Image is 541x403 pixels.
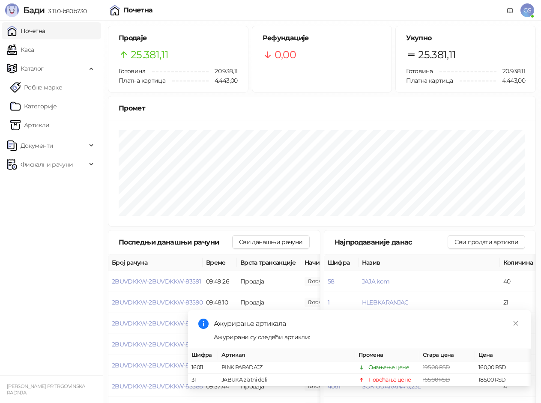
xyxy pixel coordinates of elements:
[237,292,301,313] td: Продаја
[112,278,201,285] button: 2BUVDKKW-2BUVDKKW-83591
[406,77,453,84] span: Платна картица
[108,254,203,271] th: Број рачуна
[500,254,538,271] th: Количина
[475,361,531,374] td: 160,00 RSD
[335,237,448,248] div: Најпродаваније данас
[21,156,73,173] span: Фискални рачуни
[328,299,329,306] button: 1
[362,299,409,306] button: HLEBKARANJAC
[418,47,456,63] span: 25.381,11
[496,66,525,76] span: 20.938,11
[496,76,525,85] span: 4.443,00
[305,277,334,286] span: 625,00
[112,340,203,348] button: 2BUVDKKW-2BUVDKKW-83588
[131,47,168,63] span: 25.381,11
[188,361,218,374] td: 16011
[305,298,334,307] span: 272,00
[214,319,520,329] div: Ажурирање артикала
[218,374,355,386] td: JABUKA zlatni deli.
[263,33,382,43] h5: Рефундације
[475,349,531,361] th: Цена
[359,254,500,271] th: Назив
[214,332,520,342] div: Ажурирани су следећи артикли:
[209,66,237,76] span: 20.938,11
[218,361,355,374] td: PINK PARADAJZ
[188,374,218,386] td: 31
[198,319,209,329] span: info-circle
[7,383,85,396] small: [PERSON_NAME] PR TRGOVINSKA RADNJA
[513,320,519,326] span: close
[123,7,153,14] div: Почетна
[209,76,238,85] span: 4.443,00
[232,235,309,249] button: Сви данашњи рачуни
[119,237,232,248] div: Последњи данашњи рачуни
[500,292,538,313] td: 21
[301,254,387,271] th: Начини плаћања
[355,349,419,361] th: Промена
[21,137,53,154] span: Документи
[324,254,359,271] th: Шифра
[112,319,203,327] button: 2BUVDKKW-2BUVDKKW-83589
[362,278,390,285] button: JAJA kom
[475,374,531,386] td: 185,00 RSD
[5,3,19,17] img: Logo
[368,376,411,384] div: Повећање цене
[423,376,450,383] span: 165,00 RSD
[423,364,450,370] span: 195,00 RSD
[218,349,355,361] th: Артикал
[328,278,335,285] button: 58
[520,3,534,17] span: GS
[500,271,538,292] td: 40
[112,382,203,390] button: 2BUVDKKW-2BUVDKKW-83586
[45,7,87,15] span: 3.11.0-b80b730
[368,363,409,372] div: Смањење цене
[203,254,237,271] th: Време
[419,349,475,361] th: Стара цена
[203,292,237,313] td: 09:48:10
[448,235,525,249] button: Сви продати артикли
[10,116,50,134] a: ArtikliАртикли
[237,254,301,271] th: Врста трансакције
[503,3,517,17] a: Документација
[10,79,62,96] a: Робне марке
[275,47,296,63] span: 0,00
[203,271,237,292] td: 09:49:26
[119,33,238,43] h5: Продаје
[119,103,525,113] div: Промет
[112,361,202,369] button: 2BUVDKKW-2BUVDKKW-83587
[119,67,145,75] span: Готовина
[21,60,44,77] span: Каталог
[237,271,301,292] td: Продаја
[10,98,57,115] a: Категорије
[112,299,203,306] button: 2BUVDKKW-2BUVDKKW-83590
[23,5,45,15] span: Бади
[188,349,218,361] th: Шифра
[7,41,34,58] a: Каса
[406,33,525,43] h5: Укупно
[119,77,165,84] span: Платна картица
[511,319,520,328] a: Close
[406,67,433,75] span: Готовина
[7,22,45,39] a: Почетна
